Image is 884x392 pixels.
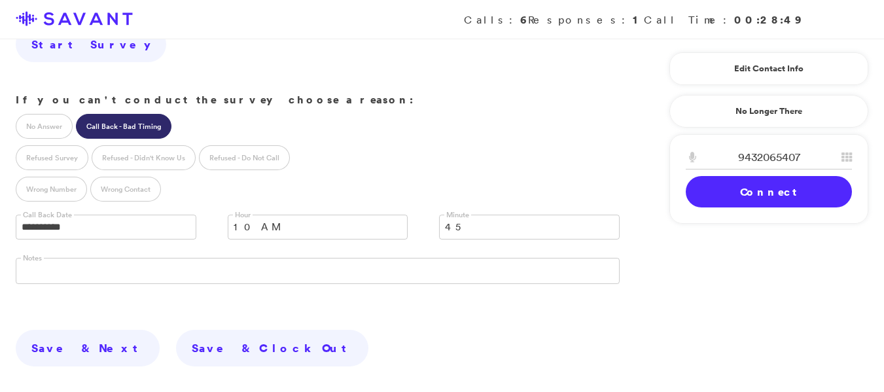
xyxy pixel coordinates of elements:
strong: 1 [633,12,644,27]
label: Minute [444,210,471,220]
strong: 6 [520,12,528,27]
label: Notes [21,253,44,263]
span: 45 [445,215,597,239]
label: Call Back Date [21,210,74,220]
label: No Answer [16,114,73,139]
label: Refused - Didn't Know Us [92,145,196,170]
label: Refused - Do Not Call [199,145,290,170]
label: Hour [233,210,253,220]
a: Start Survey [16,26,166,63]
a: Connect [686,176,852,207]
strong: If you can't conduct the survey choose a reason: [16,92,414,107]
a: Save & Clock Out [176,330,368,366]
span: 10 AM [234,215,385,239]
a: Edit Contact Info [686,58,852,79]
a: No Longer There [669,95,868,128]
a: Save & Next [16,330,160,366]
label: Wrong Contact [90,177,161,202]
strong: 00:28:49 [734,12,803,27]
label: Wrong Number [16,177,87,202]
label: Refused Survey [16,145,88,170]
label: Call Back - Bad Timing [76,114,171,139]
